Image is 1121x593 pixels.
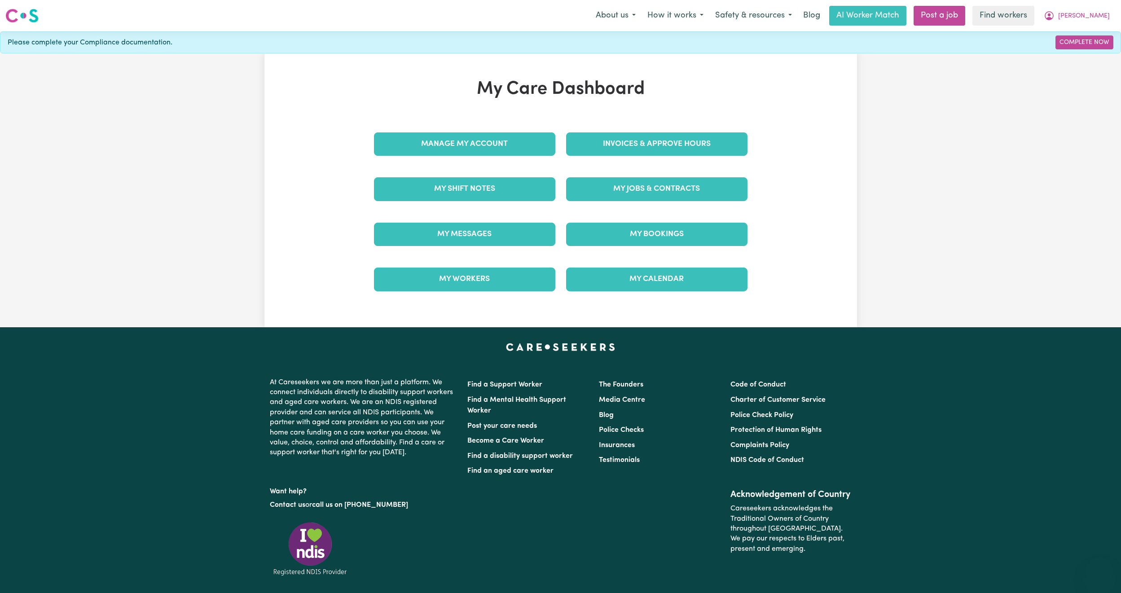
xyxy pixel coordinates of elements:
[599,442,635,449] a: Insurances
[467,381,542,388] a: Find a Support Worker
[374,268,555,291] a: My Workers
[270,496,457,514] p: or
[914,6,965,26] a: Post a job
[467,422,537,430] a: Post your care needs
[599,426,644,434] a: Police Checks
[270,483,457,496] p: Want help?
[270,374,457,461] p: At Careseekers we are more than just a platform. We connect individuals directly to disability su...
[1055,35,1113,49] a: Complete Now
[467,437,544,444] a: Become a Care Worker
[1085,557,1114,586] iframe: Button to launch messaging window, conversation in progress
[599,457,640,464] a: Testimonials
[730,489,851,500] h2: Acknowledgement of Country
[506,343,615,351] a: Careseekers home page
[730,396,826,404] a: Charter of Customer Service
[8,37,172,48] span: Please complete your Compliance documentation.
[312,501,408,509] a: call us on [PHONE_NUMBER]
[467,452,573,460] a: Find a disability support worker
[829,6,906,26] a: AI Worker Match
[730,500,851,558] p: Careseekers acknowledges the Traditional Owners of Country throughout [GEOGRAPHIC_DATA]. We pay o...
[599,396,645,404] a: Media Centre
[972,6,1034,26] a: Find workers
[566,132,747,156] a: Invoices & Approve Hours
[599,381,643,388] a: The Founders
[730,457,804,464] a: NDIS Code of Conduct
[1038,6,1116,25] button: My Account
[374,177,555,201] a: My Shift Notes
[270,501,305,509] a: Contact us
[642,6,709,25] button: How it works
[374,223,555,246] a: My Messages
[467,467,554,474] a: Find an aged care worker
[270,521,351,577] img: Registered NDIS provider
[709,6,798,25] button: Safety & resources
[730,381,786,388] a: Code of Conduct
[467,396,566,414] a: Find a Mental Health Support Worker
[566,268,747,291] a: My Calendar
[798,6,826,26] a: Blog
[730,426,822,434] a: Protection of Human Rights
[566,177,747,201] a: My Jobs & Contracts
[730,412,793,419] a: Police Check Policy
[5,5,39,26] a: Careseekers logo
[1058,11,1110,21] span: [PERSON_NAME]
[369,79,753,100] h1: My Care Dashboard
[590,6,642,25] button: About us
[599,412,614,419] a: Blog
[374,132,555,156] a: Manage My Account
[5,8,39,24] img: Careseekers logo
[566,223,747,246] a: My Bookings
[730,442,789,449] a: Complaints Policy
